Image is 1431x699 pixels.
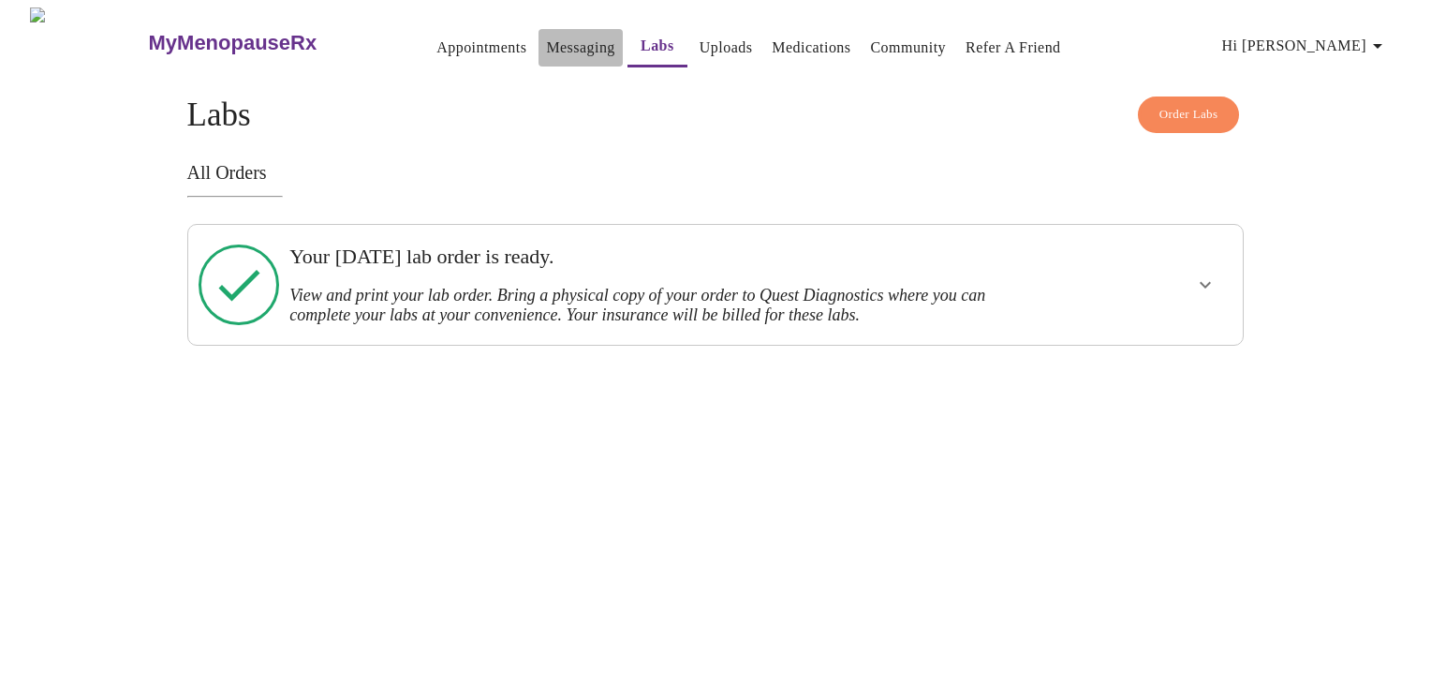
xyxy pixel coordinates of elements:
span: Hi [PERSON_NAME] [1222,33,1389,59]
button: Community [863,29,953,67]
h3: Your [DATE] lab order is ready. [289,245,1040,269]
a: Refer a Friend [966,35,1061,61]
button: Labs [627,27,687,67]
h3: View and print your lab order. Bring a physical copy of your order to Quest Diagnostics where you... [289,286,1040,325]
button: Hi [PERSON_NAME] [1215,27,1396,65]
a: Community [870,35,946,61]
a: MyMenopauseRx [146,10,391,76]
button: Medications [764,29,858,67]
button: show more [1183,262,1228,307]
button: Appointments [429,29,534,67]
a: Messaging [546,35,614,61]
a: Uploads [700,35,753,61]
h4: Labs [187,97,1245,134]
button: Order Labs [1138,97,1240,133]
h3: MyMenopauseRx [149,31,317,55]
a: Medications [772,35,850,61]
span: Order Labs [1159,104,1218,126]
a: Labs [641,33,674,59]
button: Refer a Friend [958,29,1069,67]
h3: All Orders [187,162,1245,184]
img: MyMenopauseRx Logo [30,7,146,78]
button: Messaging [538,29,622,67]
a: Appointments [436,35,526,61]
button: Uploads [692,29,760,67]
